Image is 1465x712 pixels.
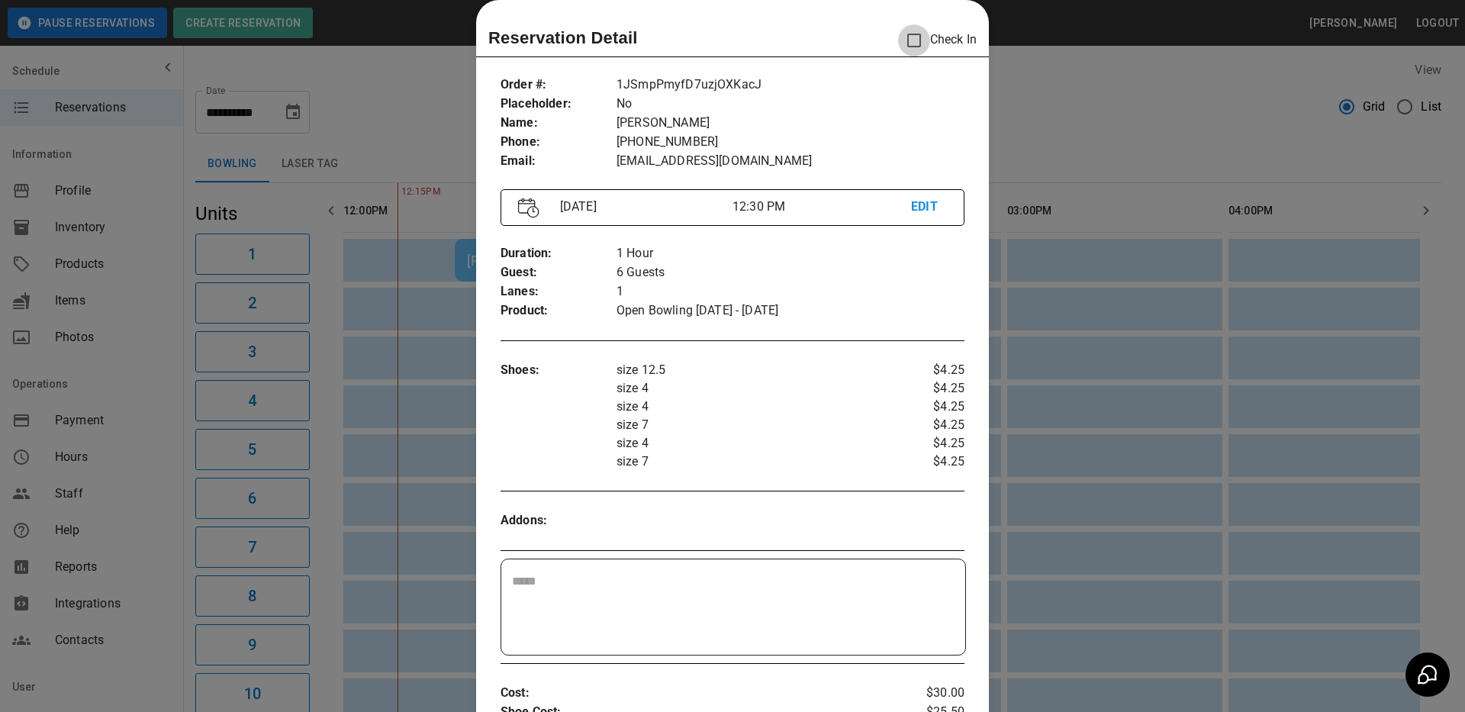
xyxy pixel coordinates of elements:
p: $30.00 [887,684,964,703]
p: 12:30 PM [732,198,911,216]
p: Lanes : [501,282,617,301]
p: [PERSON_NAME] [617,114,964,133]
p: $4.25 [887,398,964,416]
p: Addons : [501,511,617,530]
p: [EMAIL_ADDRESS][DOMAIN_NAME] [617,152,964,171]
p: Reservation Detail [488,25,638,50]
p: size 4 [617,398,887,416]
p: 6 Guests [617,263,964,282]
p: Open Bowling [DATE] - [DATE] [617,301,964,321]
p: 1JSmpPmyfD7uzjOXKacJ [617,76,964,95]
p: size 7 [617,453,887,471]
p: Phone : [501,133,617,152]
p: $4.25 [887,379,964,398]
p: $4.25 [887,434,964,453]
p: Duration : [501,244,617,263]
p: size 12.5 [617,361,887,379]
p: size 4 [617,379,887,398]
p: $4.25 [887,416,964,434]
p: size 7 [617,416,887,434]
p: Order # : [501,76,617,95]
p: No [617,95,964,114]
p: $4.25 [887,361,964,379]
p: Guest : [501,263,617,282]
p: Shoes : [501,361,617,380]
p: Email : [501,152,617,171]
p: Check In [898,24,977,56]
p: Name : [501,114,617,133]
p: 1 [617,282,964,301]
img: Vector [518,198,539,218]
p: Cost : [501,684,887,703]
p: 1 Hour [617,244,964,263]
p: Product : [501,301,617,321]
p: EDIT [911,198,947,217]
p: $4.25 [887,453,964,471]
p: [PHONE_NUMBER] [617,133,964,152]
p: Placeholder : [501,95,617,114]
p: size 4 [617,434,887,453]
p: [DATE] [554,198,732,216]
